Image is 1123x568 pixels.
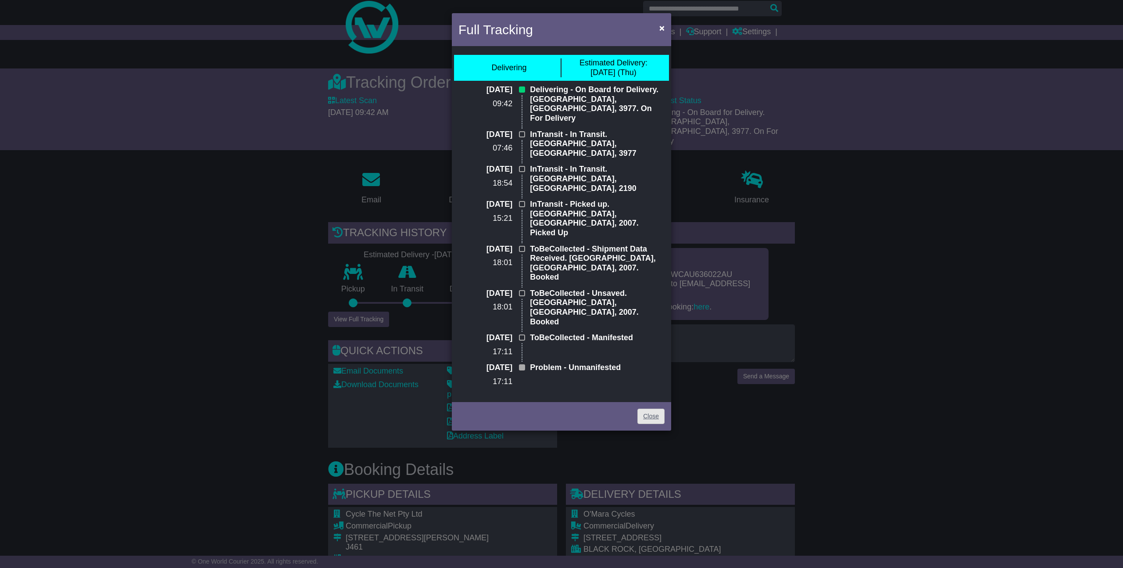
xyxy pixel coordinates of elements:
[458,289,512,298] p: [DATE]
[458,200,512,209] p: [DATE]
[530,165,665,193] p: InTransit - In Transit. [GEOGRAPHIC_DATA], [GEOGRAPHIC_DATA], 2190
[530,244,665,282] p: ToBeCollected - Shipment Data Received. [GEOGRAPHIC_DATA], [GEOGRAPHIC_DATA], 2007. Booked
[458,244,512,254] p: [DATE]
[458,258,512,268] p: 18:01
[530,363,665,373] p: Problem - Unmanifested
[458,377,512,387] p: 17:11
[458,347,512,357] p: 17:11
[458,85,512,95] p: [DATE]
[655,19,669,37] button: Close
[530,200,665,237] p: InTransit - Picked up. [GEOGRAPHIC_DATA], [GEOGRAPHIC_DATA], 2007. Picked Up
[458,165,512,174] p: [DATE]
[458,130,512,140] p: [DATE]
[458,99,512,109] p: 09:42
[579,58,647,77] div: [DATE] (Thu)
[458,333,512,343] p: [DATE]
[530,289,665,327] p: ToBeCollected - Unsaved. [GEOGRAPHIC_DATA], [GEOGRAPHIC_DATA], 2007. Booked
[530,130,665,158] p: InTransit - In Transit. [GEOGRAPHIC_DATA], [GEOGRAPHIC_DATA], 3977
[530,333,665,343] p: ToBeCollected - Manifested
[530,85,665,123] p: Delivering - On Board for Delivery. [GEOGRAPHIC_DATA], [GEOGRAPHIC_DATA], 3977. On For Delivery
[637,409,665,424] a: Close
[659,23,665,33] span: ×
[491,63,526,73] div: Delivering
[579,58,647,67] span: Estimated Delivery:
[458,302,512,312] p: 18:01
[458,144,512,153] p: 07:46
[458,20,533,40] h4: Full Tracking
[458,179,512,188] p: 18:54
[458,363,512,373] p: [DATE]
[458,214,512,223] p: 15:21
